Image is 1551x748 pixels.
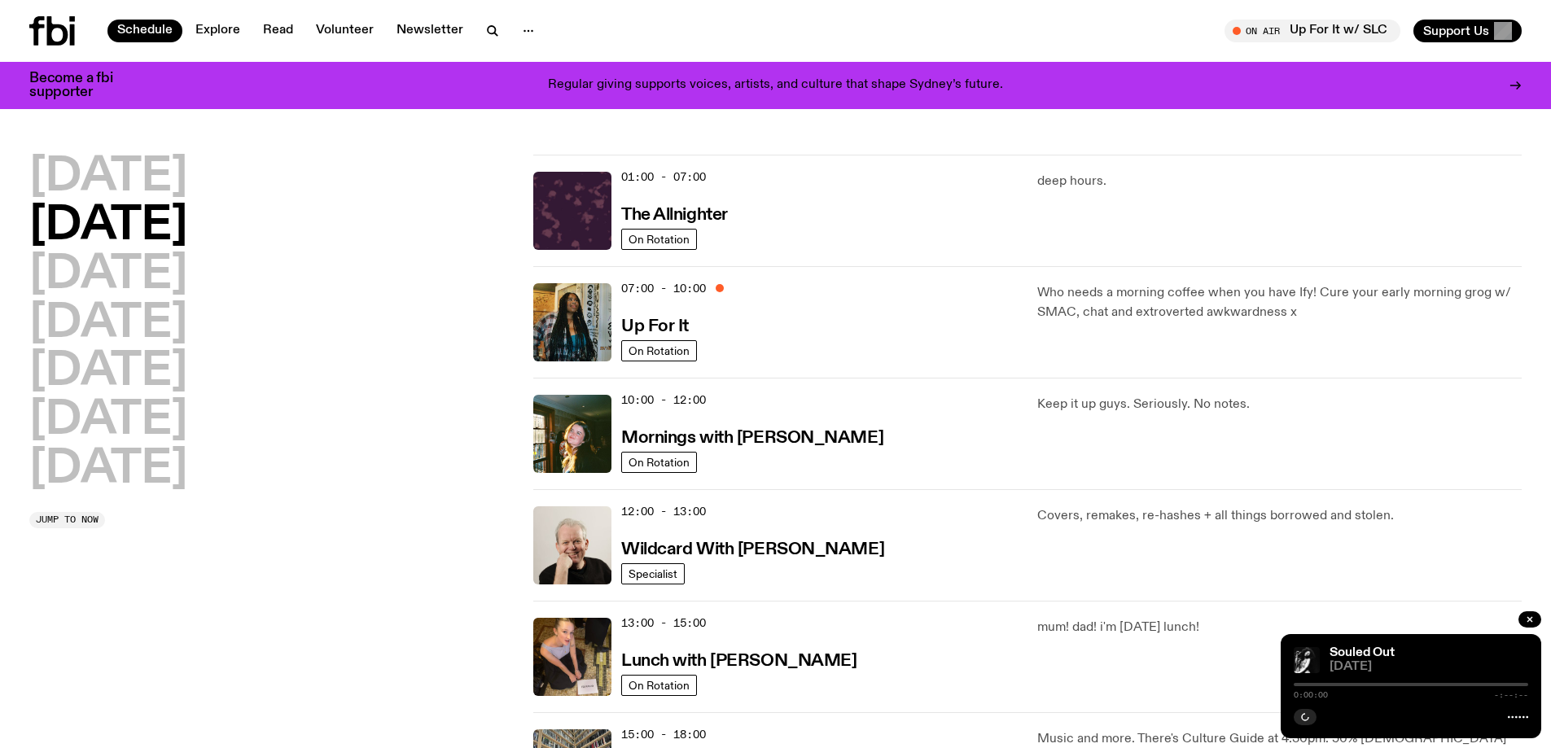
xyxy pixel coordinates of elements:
[1330,661,1528,673] span: [DATE]
[306,20,383,42] a: Volunteer
[29,512,105,528] button: Jump to now
[629,679,690,691] span: On Rotation
[533,283,611,361] img: Ify - a Brown Skin girl with black braided twists, looking up to the side with her tongue stickin...
[29,349,187,395] button: [DATE]
[29,447,187,492] button: [DATE]
[29,155,187,200] button: [DATE]
[1413,20,1522,42] button: Support Us
[621,340,697,361] a: On Rotation
[629,567,677,580] span: Specialist
[1037,283,1522,322] p: Who needs a morning coffee when you have Ify! Cure your early morning grog w/ SMAC, chat and extr...
[621,392,706,408] span: 10:00 - 12:00
[387,20,473,42] a: Newsletter
[1225,20,1400,42] button: On AirUp For It w/ SLC
[621,315,689,335] a: Up For It
[1037,618,1522,637] p: mum! dad! i'm [DATE] lunch!
[621,538,884,558] a: Wildcard With [PERSON_NAME]
[621,452,697,473] a: On Rotation
[621,229,697,250] a: On Rotation
[621,318,689,335] h3: Up For It
[621,504,706,519] span: 12:00 - 13:00
[621,426,883,447] a: Mornings with [PERSON_NAME]
[621,563,685,584] a: Specialist
[1037,506,1522,526] p: Covers, remakes, re-hashes + all things borrowed and stolen.
[533,618,611,696] img: SLC lunch cover
[29,252,187,298] button: [DATE]
[629,456,690,468] span: On Rotation
[29,398,187,444] button: [DATE]
[621,203,728,224] a: The Allnighter
[1037,172,1522,191] p: deep hours.
[1423,24,1489,38] span: Support Us
[533,395,611,473] img: Freya smiles coyly as she poses for the image.
[621,653,857,670] h3: Lunch with [PERSON_NAME]
[621,650,857,670] a: Lunch with [PERSON_NAME]
[548,78,1003,93] p: Regular giving supports voices, artists, and culture that shape Sydney’s future.
[621,541,884,558] h3: Wildcard With [PERSON_NAME]
[621,675,697,696] a: On Rotation
[629,344,690,357] span: On Rotation
[621,727,706,742] span: 15:00 - 18:00
[533,506,611,584] img: Stuart is smiling charmingly, wearing a black t-shirt against a stark white background.
[621,430,883,447] h3: Mornings with [PERSON_NAME]
[1037,395,1522,414] p: Keep it up guys. Seriously. No notes.
[621,615,706,631] span: 13:00 - 15:00
[1494,691,1528,699] span: -:--:--
[29,203,187,249] button: [DATE]
[1330,646,1395,659] a: Souled Out
[621,281,706,296] span: 07:00 - 10:00
[29,301,187,347] button: [DATE]
[1294,691,1328,699] span: 0:00:00
[253,20,303,42] a: Read
[29,72,134,99] h3: Become a fbi supporter
[107,20,182,42] a: Schedule
[621,207,728,224] h3: The Allnighter
[621,169,706,185] span: 01:00 - 07:00
[36,515,99,524] span: Jump to now
[186,20,250,42] a: Explore
[629,233,690,245] span: On Rotation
